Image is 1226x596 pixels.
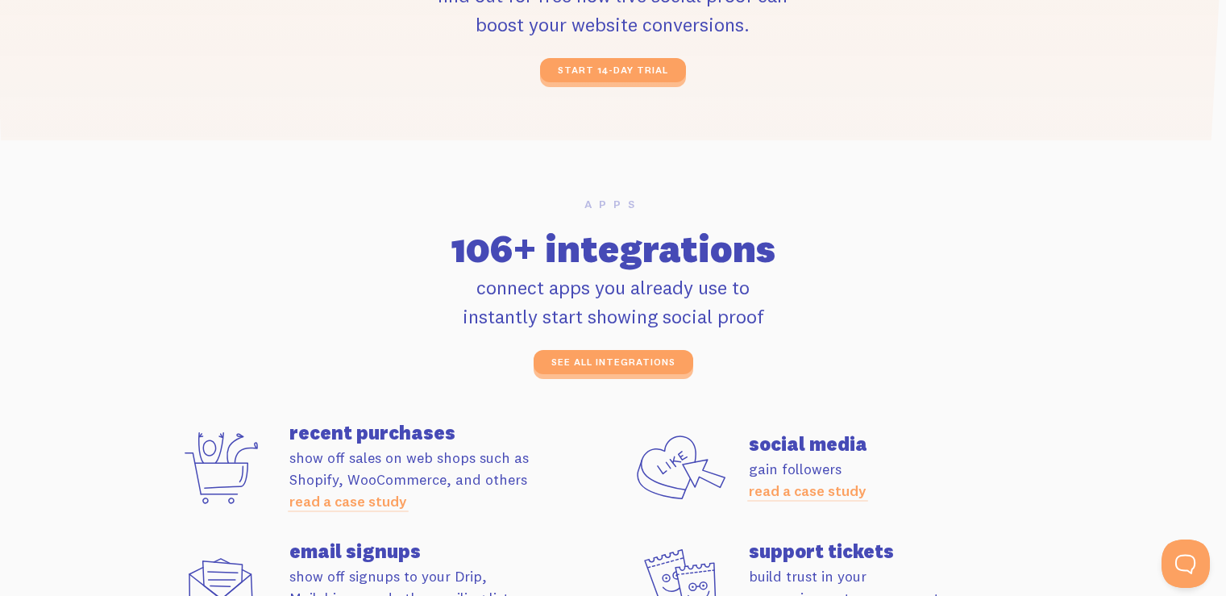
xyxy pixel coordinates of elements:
a: see all integrations [534,350,693,374]
h2: 106+ integrations [164,229,1063,268]
iframe: Help Scout Beacon - Open [1162,540,1210,588]
p: connect apps you already use to instantly start showing social proof [164,273,1063,331]
h4: email signups [289,541,613,561]
h4: support tickets [749,541,1073,561]
a: start 14-day trial [540,58,686,82]
p: gain followers [749,458,1073,502]
a: read a case study [289,492,407,511]
h6: Apps [164,198,1063,210]
a: read a case study [749,481,867,500]
p: show off sales on web shops such as Shopify, WooCommerce, and others [289,447,613,512]
h4: social media [749,434,1073,453]
h4: recent purchases [289,423,613,442]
